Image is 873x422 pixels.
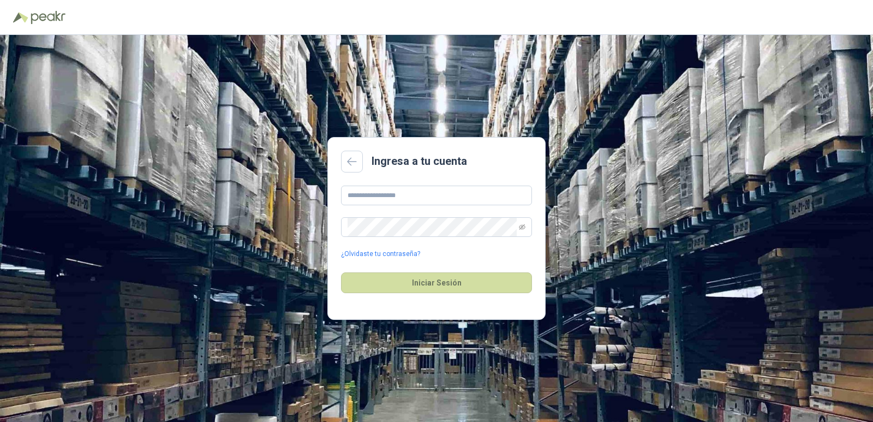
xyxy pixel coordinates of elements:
button: Iniciar Sesión [341,272,532,293]
img: Peakr [31,11,65,24]
a: ¿Olvidaste tu contraseña? [341,249,420,259]
span: eye-invisible [519,224,525,230]
img: Logo [13,12,28,23]
h2: Ingresa a tu cuenta [372,153,467,170]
